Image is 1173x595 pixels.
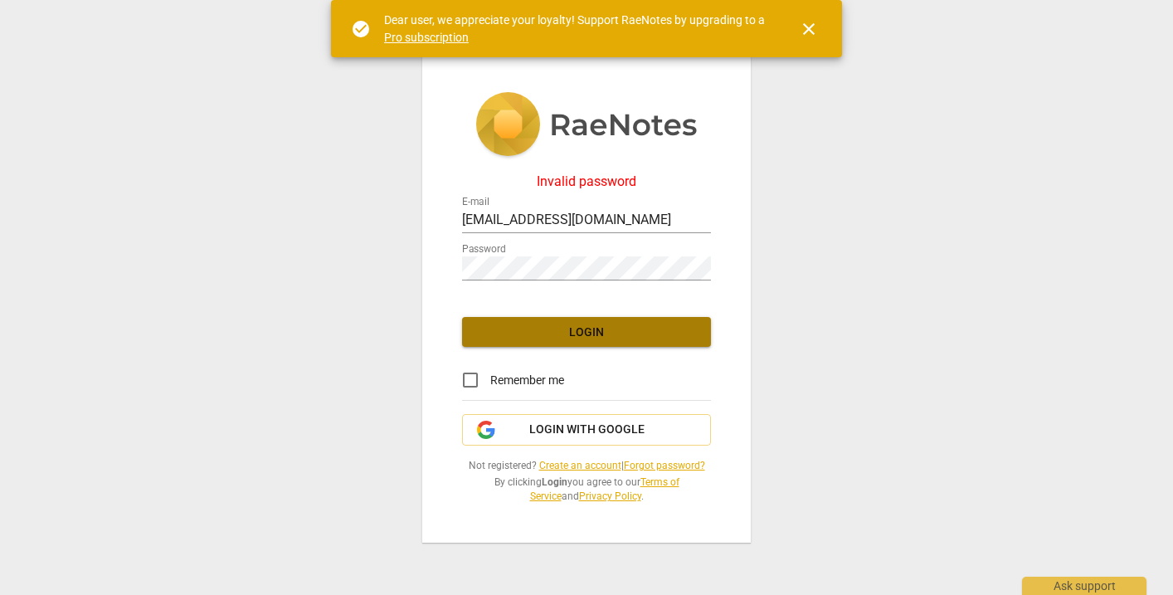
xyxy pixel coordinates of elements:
[542,476,567,488] b: Login
[799,19,819,39] span: close
[539,460,621,471] a: Create an account
[529,422,645,438] span: Login with Google
[462,174,711,189] div: Invalid password
[475,324,698,341] span: Login
[490,372,564,389] span: Remember me
[462,317,711,347] button: Login
[462,245,506,255] label: Password
[462,414,711,446] button: Login with Google
[351,19,371,39] span: check_circle
[789,9,829,49] button: Close
[530,476,679,502] a: Terms of Service
[1022,577,1146,595] div: Ask support
[579,490,641,502] a: Privacy Policy
[475,92,698,160] img: 5ac2273c67554f335776073100b6d88f.svg
[384,12,769,46] div: Dear user, we appreciate your loyalty! Support RaeNotes by upgrading to a
[462,476,711,503] span: By clicking you agree to our and .
[462,459,711,473] span: Not registered? |
[624,460,705,471] a: Forgot password?
[384,31,469,44] a: Pro subscription
[462,198,489,207] label: E-mail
